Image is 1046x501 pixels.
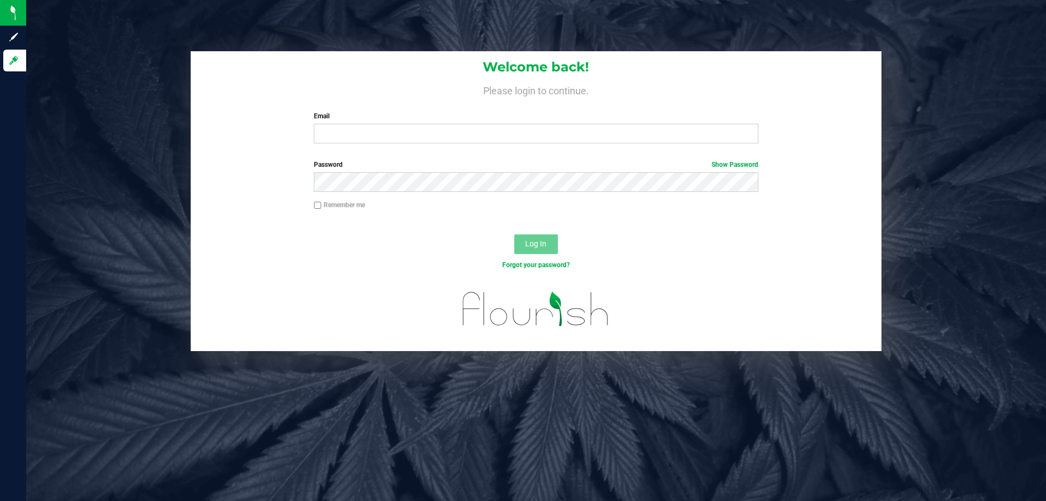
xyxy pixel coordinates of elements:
[8,32,19,43] inline-svg: Sign up
[314,111,758,121] label: Email
[191,60,881,74] h1: Welcome back!
[502,261,570,269] a: Forgot your password?
[525,239,546,248] span: Log In
[8,55,19,66] inline-svg: Log in
[314,200,365,210] label: Remember me
[711,161,758,168] a: Show Password
[191,83,881,96] h4: Please login to continue.
[314,161,343,168] span: Password
[514,234,558,254] button: Log In
[449,281,622,337] img: flourish_logo.svg
[314,202,321,209] input: Remember me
